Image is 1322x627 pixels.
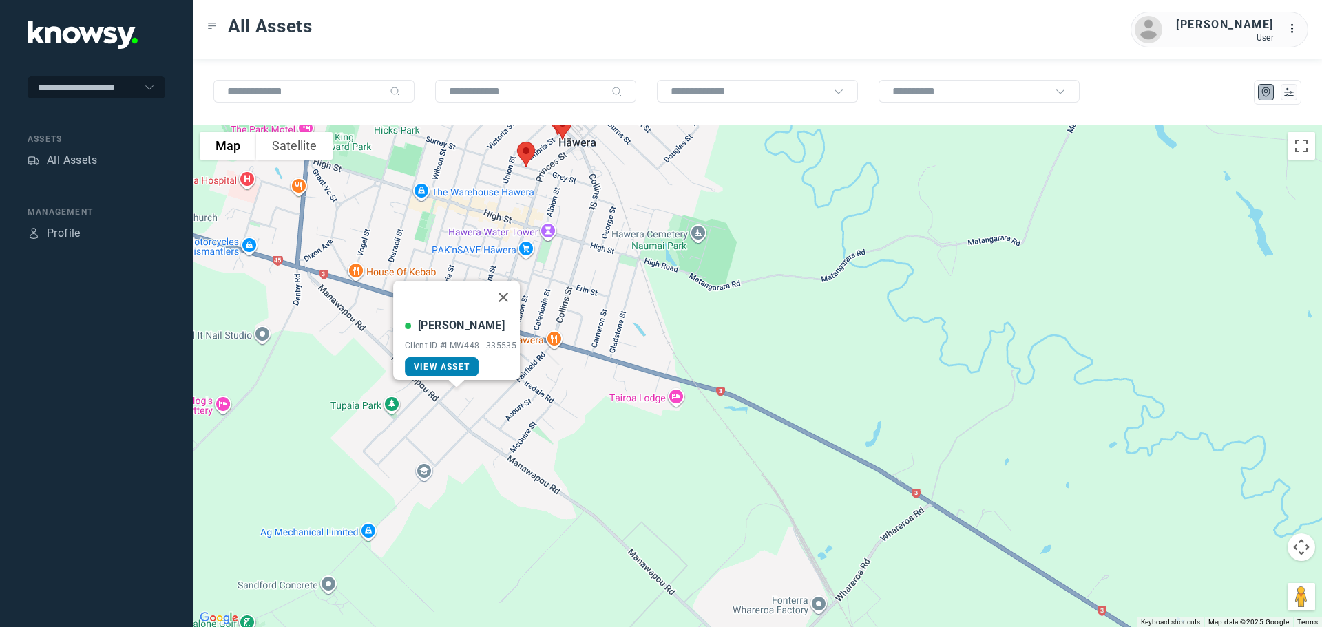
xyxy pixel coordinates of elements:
div: [PERSON_NAME] [418,317,505,334]
img: avatar.png [1135,16,1162,43]
button: Drag Pegman onto the map to open Street View [1288,583,1315,610]
div: : [1288,21,1304,37]
div: Management [28,206,165,218]
a: Open this area in Google Maps (opens a new window) [196,609,242,627]
div: All Assets [47,152,97,169]
a: View Asset [405,357,479,376]
div: List [1283,86,1295,98]
div: Client ID #LMW448 - 335535 [405,341,516,350]
div: Profile [28,227,40,240]
button: Show satellite imagery [256,132,333,160]
span: View Asset [414,362,470,372]
div: Assets [28,154,40,167]
img: Application Logo [28,21,138,49]
button: Keyboard shortcuts [1141,617,1200,627]
div: User [1176,33,1274,43]
span: Map data ©2025 Google [1208,618,1289,626]
a: Terms (opens in new tab) [1297,618,1318,626]
a: AssetsAll Assets [28,152,97,169]
button: Toggle fullscreen view [1288,132,1315,160]
div: : [1288,21,1304,39]
button: Map camera controls [1288,533,1315,561]
span: All Assets [228,14,313,39]
tspan: ... [1288,23,1302,34]
div: Toggle Menu [207,21,217,31]
button: Close [487,281,520,314]
a: ProfileProfile [28,225,81,242]
img: Google [196,609,242,627]
div: Assets [28,133,165,145]
div: Search [390,86,401,97]
div: Map [1260,86,1272,98]
button: Show street map [200,132,256,160]
div: Search [611,86,622,97]
div: Profile [47,225,81,242]
div: [PERSON_NAME] [1176,17,1274,33]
